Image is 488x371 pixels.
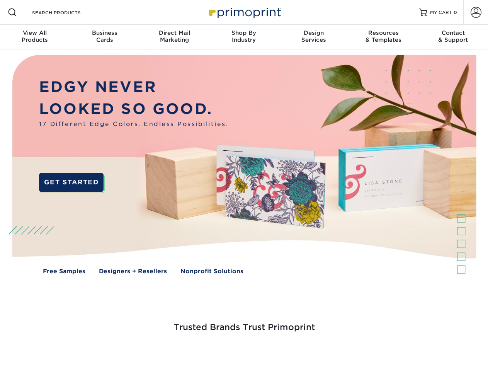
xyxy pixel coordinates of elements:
span: 17 Different Edge Colors. Endless Possibilities. [39,120,228,129]
div: Industry [209,29,279,43]
a: Direct MailMarketing [139,25,209,49]
span: Contact [418,29,488,36]
img: Primoprint [206,4,283,20]
p: EDGY NEVER [39,76,228,98]
span: Shop By [209,29,279,36]
span: Business [70,29,139,36]
div: & Support [418,29,488,43]
a: GET STARTED [39,173,104,192]
div: Cards [70,29,139,43]
a: Free Samples [43,267,85,276]
div: Services [279,29,349,43]
a: Contact& Support [418,25,488,49]
span: 0 [454,10,457,15]
div: Marketing [139,29,209,43]
span: Resources [349,29,418,36]
a: Resources& Templates [349,25,418,49]
span: Direct Mail [139,29,209,36]
a: Designers + Resellers [99,267,167,276]
a: DesignServices [279,25,349,49]
a: BusinessCards [70,25,139,49]
h3: Trusted Brands Trust Primoprint [18,304,470,342]
a: Shop ByIndustry [209,25,279,49]
span: MY CART [430,9,452,16]
div: & Templates [349,29,418,43]
a: Nonprofit Solutions [180,267,243,276]
span: Design [279,29,349,36]
p: LOOKED SO GOOD. [39,98,228,120]
input: SEARCH PRODUCTS..... [31,8,107,17]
